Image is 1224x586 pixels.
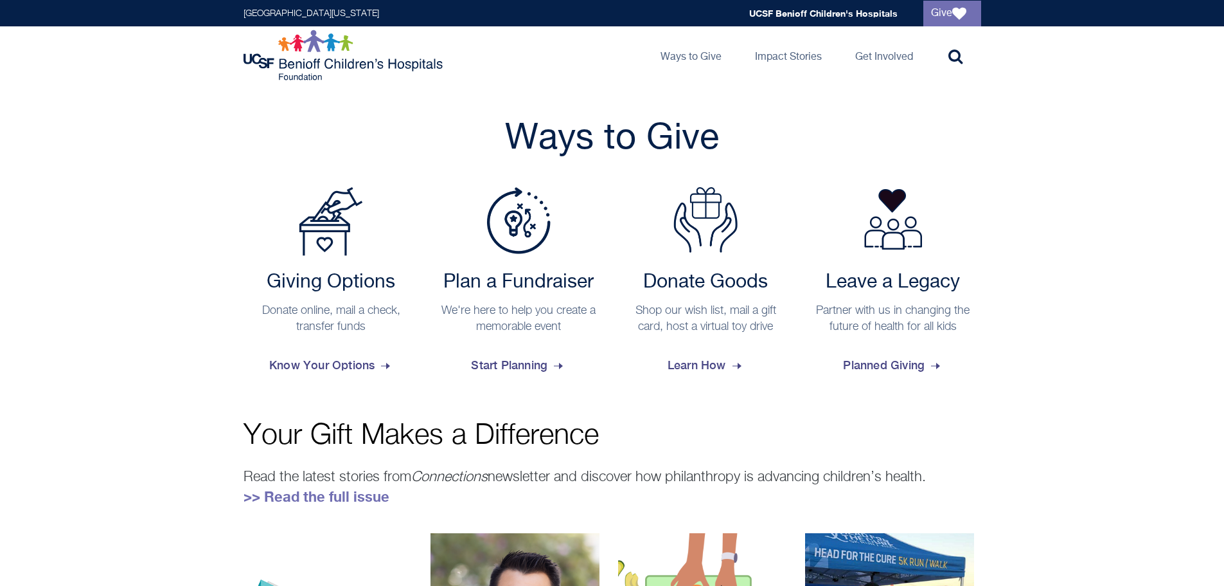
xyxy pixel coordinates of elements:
[471,348,565,383] span: Start Planning
[843,348,943,383] span: Planned Giving
[244,488,389,505] a: >> Read the full issue
[812,303,975,335] p: Partner with us in changing the future of health for all kids
[749,8,898,19] a: UCSF Benioff Children's Hospitals
[250,271,413,294] h2: Giving Options
[745,26,832,84] a: Impact Stories
[625,271,788,294] h2: Donate Goods
[299,187,363,256] img: Payment Options
[625,303,788,335] p: Shop our wish list, mail a gift card, host a virtual toy drive
[673,187,738,253] img: Donate Goods
[618,187,794,383] a: Donate Goods Donate Goods Shop our wish list, mail a gift card, host a virtual toy drive Learn How
[244,9,379,18] a: [GEOGRAPHIC_DATA][US_STATE]
[244,116,981,161] h2: Ways to Give
[437,271,600,294] h2: Plan a Fundraiser
[923,1,981,26] a: Give
[244,466,981,508] p: Read the latest stories from newsletter and discover how philanthropy is advancing children’s hea...
[668,348,744,383] span: Learn How
[486,187,551,254] img: Plan a Fundraiser
[437,303,600,335] p: We're here to help you create a memorable event
[250,303,413,335] p: Donate online, mail a check, transfer funds
[805,187,981,383] a: Leave a Legacy Partner with us in changing the future of health for all kids Planned Giving
[244,30,446,81] img: Logo for UCSF Benioff Children's Hospitals Foundation
[650,26,732,84] a: Ways to Give
[845,26,923,84] a: Get Involved
[269,348,393,383] span: Know Your Options
[812,271,975,294] h2: Leave a Legacy
[244,421,981,450] p: Your Gift Makes a Difference
[411,470,488,484] em: Connections
[430,187,607,383] a: Plan a Fundraiser Plan a Fundraiser We're here to help you create a memorable event Start Planning
[244,187,420,383] a: Payment Options Giving Options Donate online, mail a check, transfer funds Know Your Options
